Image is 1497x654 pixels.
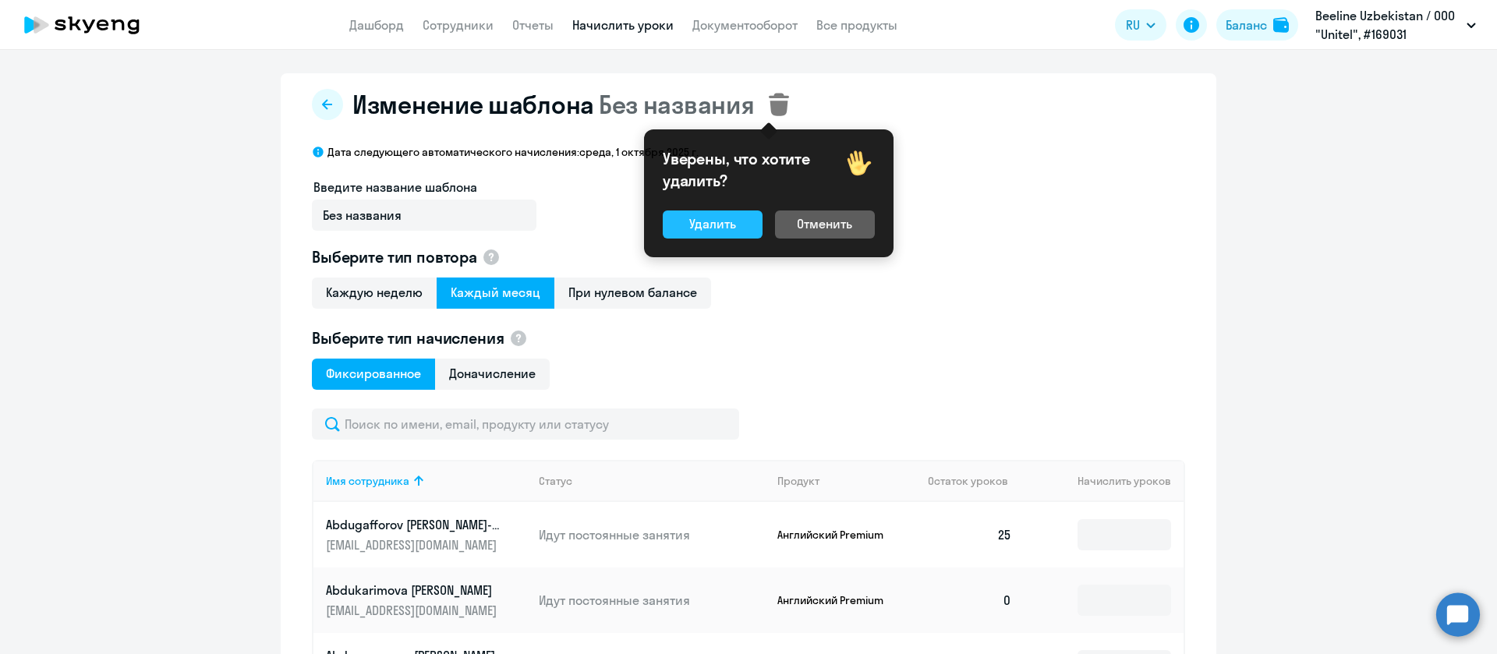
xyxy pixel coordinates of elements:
div: Отменить [797,214,852,233]
p: Уверены, что хотите удалить? [663,148,844,192]
button: Удалить [663,210,763,239]
div: Удалить [689,214,736,233]
button: Отменить [775,210,875,239]
img: hi [844,148,875,179]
